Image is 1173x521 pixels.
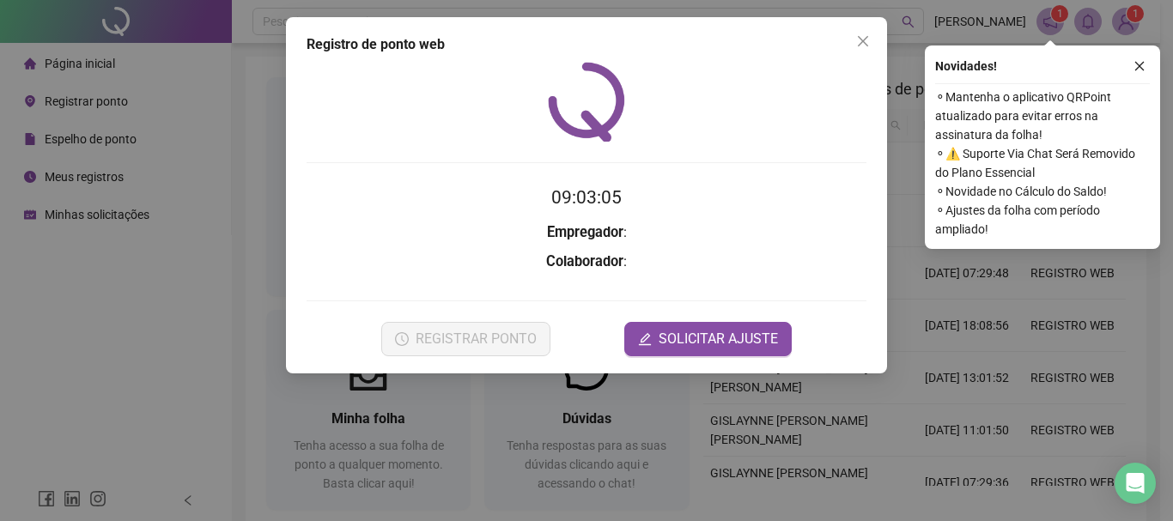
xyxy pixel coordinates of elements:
[1133,60,1146,72] span: close
[935,88,1150,144] span: ⚬ Mantenha o aplicativo QRPoint atualizado para evitar erros na assinatura da folha!
[548,62,625,142] img: QRPoint
[935,201,1150,239] span: ⚬ Ajustes da folha com período ampliado!
[659,329,778,349] span: SOLICITAR AJUSTE
[307,221,866,244] h3: :
[547,224,623,240] strong: Empregador
[551,187,622,208] time: 09:03:05
[935,144,1150,182] span: ⚬ ⚠️ Suporte Via Chat Será Removido do Plano Essencial
[935,182,1150,201] span: ⚬ Novidade no Cálculo do Saldo!
[856,34,870,48] span: close
[638,332,652,346] span: edit
[849,27,877,55] button: Close
[1115,463,1156,504] div: Open Intercom Messenger
[381,322,550,356] button: REGISTRAR PONTO
[307,34,866,55] div: Registro de ponto web
[546,253,623,270] strong: Colaborador
[624,322,792,356] button: editSOLICITAR AJUSTE
[935,57,997,76] span: Novidades !
[307,251,866,273] h3: :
